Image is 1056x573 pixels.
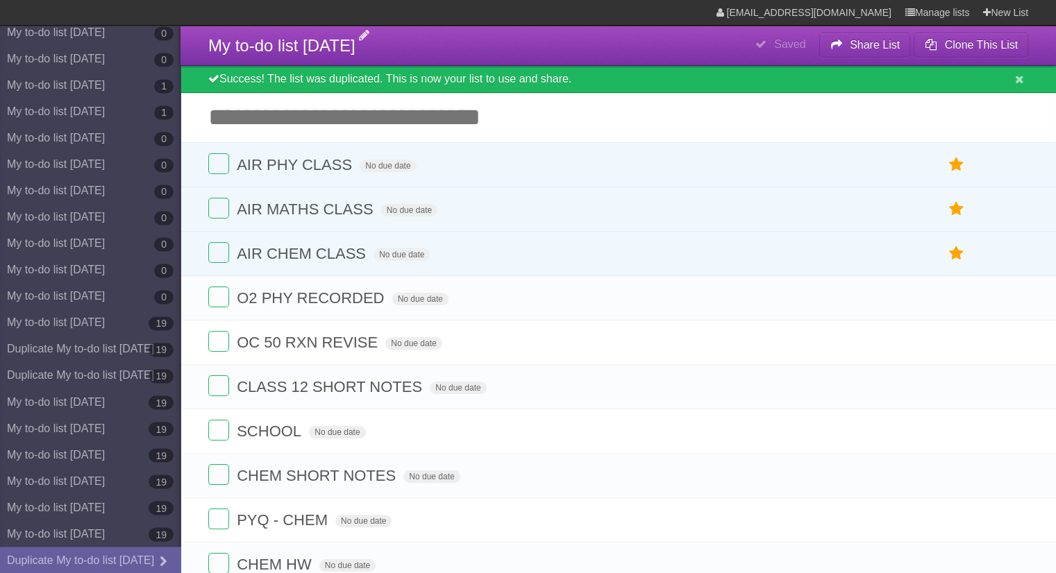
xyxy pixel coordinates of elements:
[154,158,174,172] b: 0
[237,156,355,173] span: AIR PHY CLASS
[237,467,399,484] span: CHEM SHORT NOTES
[237,511,331,529] span: PYQ - CHEM
[149,448,174,462] b: 19
[154,264,174,277] b: 0
[208,508,229,529] label: Done
[149,474,174,488] b: 19
[237,334,381,351] span: OC 50 RXN REVISE
[237,378,426,395] span: CLASS 12 SHORT NOTES
[237,422,305,440] span: SCHOOL
[208,464,229,485] label: Done
[149,395,174,409] b: 19
[237,556,315,573] span: CHEM HW
[914,33,1028,58] button: Clone This List
[208,375,229,396] label: Done
[208,420,229,441] label: Done
[335,515,392,527] span: No due date
[154,105,174,119] b: 1
[774,38,805,50] b: Saved
[392,293,449,305] span: No due date
[154,185,174,198] b: 0
[309,426,365,438] span: No due date
[237,200,376,218] span: AIR MATHS CLASS
[944,242,970,265] label: Star task
[154,53,174,67] b: 0
[819,33,911,58] button: Share List
[154,132,174,146] b: 0
[319,559,376,572] span: No due date
[237,245,369,262] span: AIR CHEM CLASS
[360,160,416,172] span: No due date
[149,316,174,330] b: 19
[149,422,174,436] b: 19
[385,337,442,350] span: No due date
[208,286,229,307] label: Done
[944,153,970,176] label: Star task
[154,26,174,40] b: 0
[850,39,900,51] b: Share List
[149,343,174,357] b: 19
[181,66,1056,93] div: Success! The list was duplicated. This is now your list to use and share.
[154,211,174,225] b: 0
[381,204,437,216] span: No due date
[208,198,229,219] label: Done
[154,290,174,304] b: 0
[149,501,174,515] b: 19
[374,248,430,261] span: No due date
[154,79,174,93] b: 1
[208,242,229,263] label: Done
[237,289,387,307] span: O2 PHY RECORDED
[430,382,486,394] span: No due date
[403,470,460,483] span: No due date
[208,331,229,352] label: Done
[944,198,970,221] label: Star task
[149,527,174,541] b: 19
[208,36,355,55] span: My to-do list [DATE]
[149,369,174,383] b: 19
[154,237,174,251] b: 0
[208,153,229,174] label: Done
[944,39,1018,51] b: Clone This List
